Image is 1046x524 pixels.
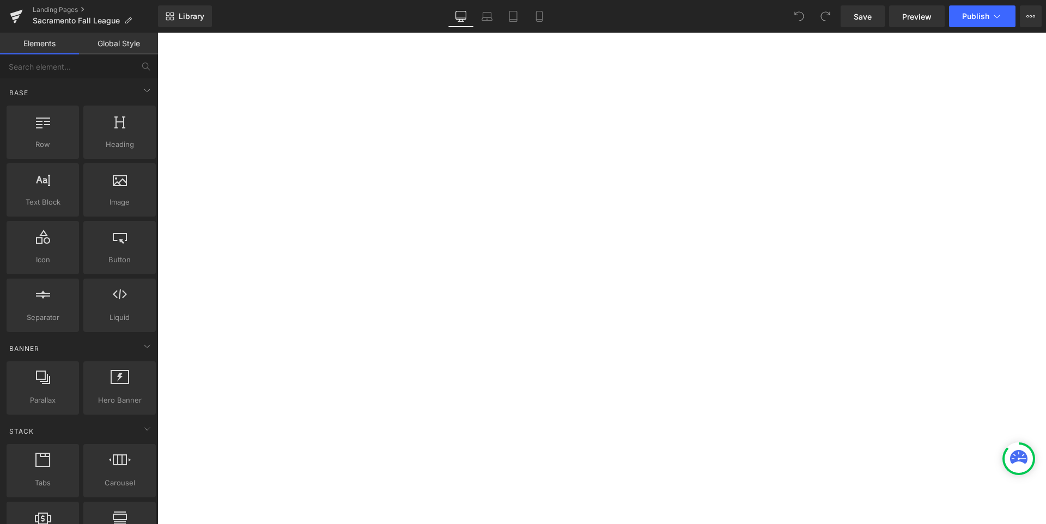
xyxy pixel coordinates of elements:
span: Button [87,254,153,266]
span: Library [179,11,204,21]
button: Undo [788,5,810,27]
a: Laptop [474,5,500,27]
a: Mobile [526,5,552,27]
span: Save [854,11,872,22]
span: Base [8,88,29,98]
span: Icon [10,254,76,266]
a: Global Style [79,33,158,54]
span: Separator [10,312,76,323]
a: Landing Pages [33,5,158,14]
button: More [1020,5,1042,27]
span: Tabs [10,477,76,489]
span: Row [10,139,76,150]
a: Desktop [448,5,474,27]
span: Carousel [87,477,153,489]
span: Parallax [10,394,76,406]
span: Preview [902,11,932,22]
a: New Library [158,5,212,27]
span: Liquid [87,312,153,323]
span: Image [87,196,153,208]
span: Publish [962,12,989,21]
span: Banner [8,343,40,354]
span: Heading [87,139,153,150]
button: Redo [814,5,836,27]
button: Publish [949,5,1015,27]
a: Tablet [500,5,526,27]
span: Hero Banner [87,394,153,406]
span: Stack [8,426,35,436]
span: Text Block [10,196,76,208]
span: Sacramento Fall League [33,16,120,25]
a: Preview [889,5,945,27]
